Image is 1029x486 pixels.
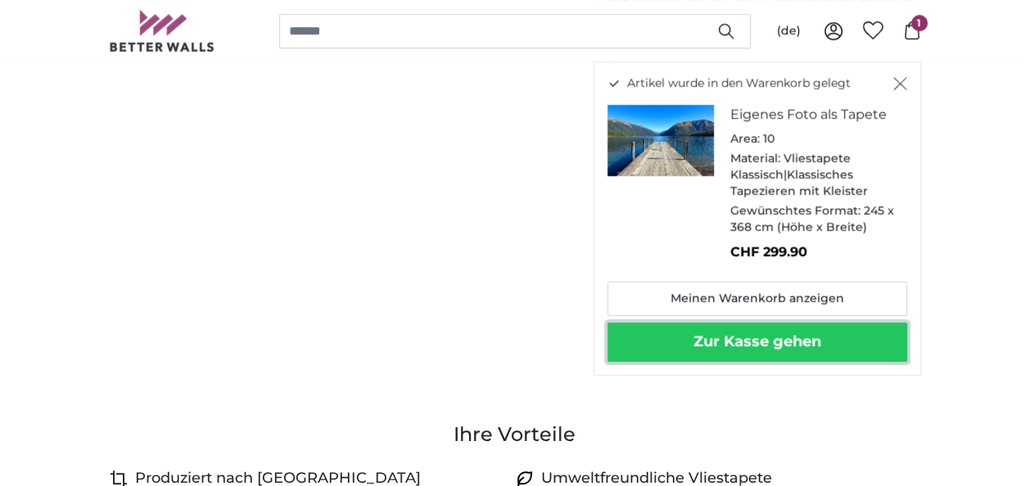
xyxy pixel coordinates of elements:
[607,105,714,176] img: personalised-photo
[109,421,921,448] h3: Ihre Vorteile
[893,75,907,92] button: Schließen
[730,131,760,146] span: Area:
[764,16,814,46] button: (de)
[109,10,215,52] img: Betterwalls
[730,203,894,234] span: 245 x 368 cm (Höhe x Breite)
[607,281,907,316] a: Meinen Warenkorb anzeigen
[593,61,921,376] div: Artikel wurde in den Warenkorb gelegt
[730,242,894,262] p: CHF 299.90
[607,322,907,362] button: Zur Kasse gehen
[627,75,851,92] span: Artikel wurde in den Warenkorb gelegt
[730,151,780,165] span: Material:
[730,151,868,198] span: Vliestapete Klassisch|Klassisches Tapezieren mit Kleister
[730,105,894,124] h3: Eigenes Foto als Tapete
[763,131,774,146] span: 10
[730,203,860,218] span: Gewünschtes Format:
[911,15,927,31] span: 1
